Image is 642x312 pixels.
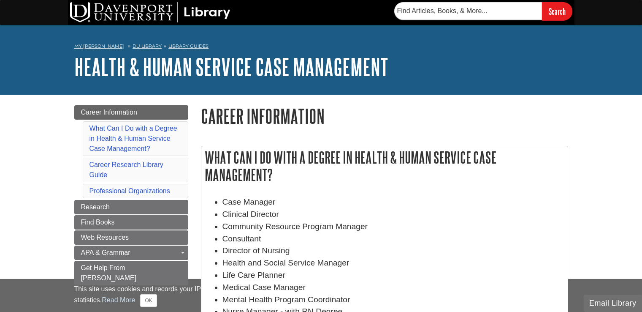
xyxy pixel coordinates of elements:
[81,234,129,241] span: Web Resources
[222,294,563,306] li: Mental Health Program Coordinator
[81,264,137,282] span: Get Help From [PERSON_NAME]
[74,200,188,214] a: Research
[394,2,542,20] input: Find Articles, Books, & More...
[74,105,188,120] a: Career Information
[222,208,563,221] li: Clinical Director
[89,187,170,194] a: Professional Organizations
[74,230,188,245] a: Web Resources
[70,2,230,22] img: DU Library
[74,54,388,80] a: Health & Human Service Case Management
[74,246,188,260] a: APA & Grammar
[222,233,563,245] li: Consultant
[222,245,563,257] li: Director of Nursing
[74,41,568,54] nav: breadcrumb
[222,282,563,294] li: Medical Case Manager
[222,269,563,282] li: Life Care Planner
[89,125,177,152] a: What Can I Do with a Degree in Health & Human Service Case Management?
[81,219,115,226] span: Find Books
[89,161,163,178] a: Career Research Library Guide
[74,43,124,50] a: My [PERSON_NAME]
[81,203,110,211] span: Research
[222,196,563,208] li: Case Manager
[74,215,188,230] a: Find Books
[74,261,188,285] a: Get Help From [PERSON_NAME]
[584,295,642,312] button: Email Library
[201,146,568,186] h2: What Can I Do with a Degree in Health & Human Service Case Management?
[81,249,130,256] span: APA & Grammar
[394,2,572,20] form: Searches DU Library's articles, books, and more
[201,105,568,127] h1: Career Information
[168,43,209,49] a: Library Guides
[74,105,188,285] div: Guide Page Menu
[222,221,563,233] li: Community Resource Program Manager
[222,257,563,269] li: Health and Social Service Manager
[542,2,572,20] input: Search
[81,109,137,116] span: Career Information
[133,43,162,49] a: DU Library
